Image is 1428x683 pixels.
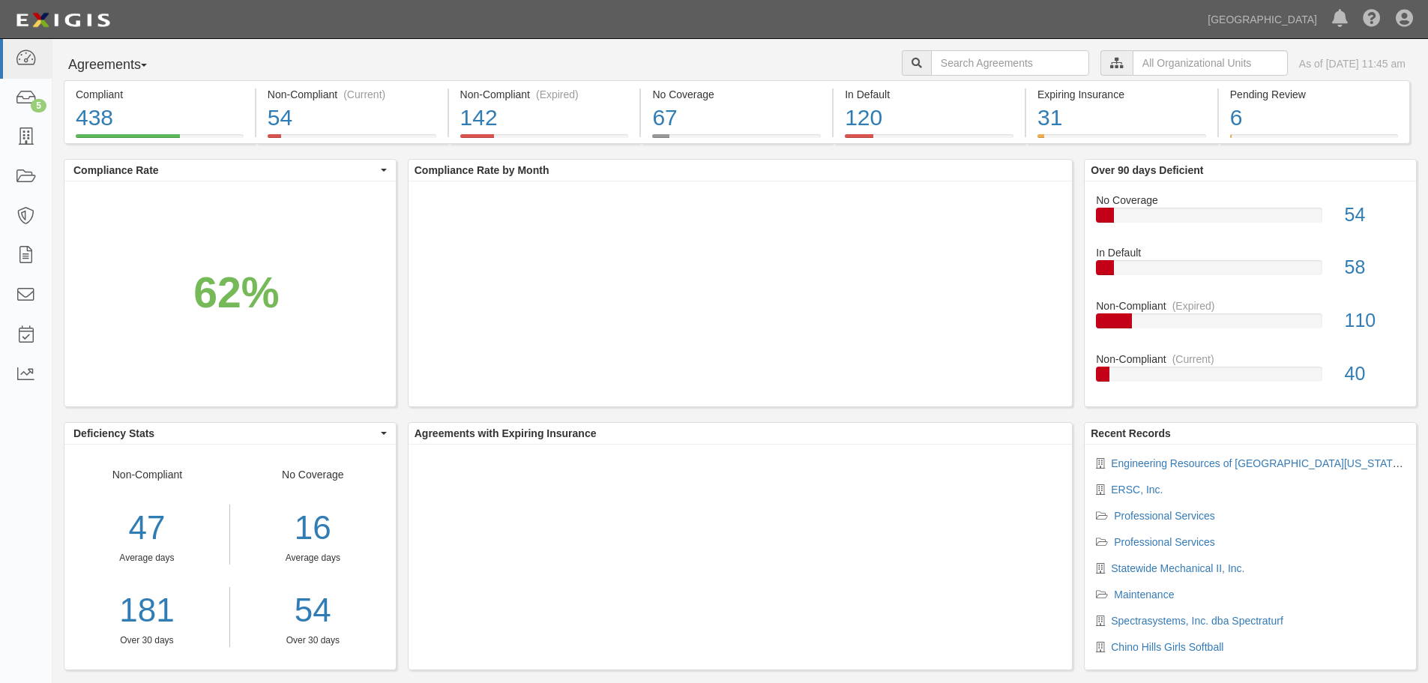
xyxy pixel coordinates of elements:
a: No Coverage67 [641,134,832,146]
a: Statewide Mechanical II, Inc. [1111,562,1244,574]
b: Recent Records [1091,427,1171,439]
div: In Default [1085,245,1416,260]
div: 6 [1230,102,1398,134]
div: No Coverage [652,87,821,102]
div: Non-Compliant [64,467,230,647]
a: Non-Compliant(Current)54 [256,134,448,146]
button: Deficiency Stats [64,423,396,444]
div: (Expired) [536,87,579,102]
a: Expiring Insurance31 [1026,134,1217,146]
a: ERSC, Inc. [1111,484,1163,496]
img: logo-5460c22ac91f19d4615b14bd174203de0afe785f0fc80cf4dbbc73dc1793850b.png [11,7,115,34]
div: Over 30 days [64,634,229,647]
div: 142 [460,102,629,134]
b: Agreements with Expiring Insurance [415,427,597,439]
div: 62% [193,262,279,324]
a: 54 [241,587,385,634]
input: All Organizational Units [1133,50,1288,76]
a: 181 [64,587,229,634]
a: Professional Services [1114,536,1215,548]
div: 16 [241,505,385,552]
div: 58 [1334,254,1416,281]
a: Chino Hills Girls Softball [1111,641,1223,653]
a: [GEOGRAPHIC_DATA] [1200,4,1325,34]
div: 40 [1334,361,1416,388]
i: Help Center - Complianz [1363,10,1381,28]
a: Maintenance [1114,589,1174,601]
a: Compliant438 [64,134,255,146]
div: Average days [64,552,229,565]
a: Engineering Resources of [GEOGRAPHIC_DATA][US_STATE], Inc. [1111,457,1425,469]
div: 438 [76,102,244,134]
a: Non-Compliant(Expired)110 [1096,298,1405,352]
div: 54 [268,102,436,134]
div: Non-Compliant [1085,298,1416,313]
div: 5 [31,99,46,112]
div: Compliant [76,87,244,102]
div: No Coverage [1085,193,1416,208]
a: In Default120 [834,134,1025,146]
a: Non-Compliant(Current)40 [1096,352,1405,394]
div: 54 [1334,202,1416,229]
div: Over 30 days [241,634,385,647]
a: In Default58 [1096,245,1405,298]
a: Professional Services [1114,510,1215,522]
div: (Expired) [1172,298,1215,313]
button: Compliance Rate [64,160,396,181]
div: Expiring Insurance [1037,87,1206,102]
div: (Current) [343,87,385,102]
div: Non-Compliant (Current) [268,87,436,102]
input: Search Agreements [931,50,1089,76]
a: No Coverage54 [1096,193,1405,246]
div: 47 [64,505,229,552]
div: 120 [845,102,1013,134]
div: As of [DATE] 11:45 am [1299,56,1406,71]
div: Average days [241,552,385,565]
div: 67 [652,102,821,134]
div: In Default [845,87,1013,102]
div: (Current) [1172,352,1214,367]
b: Compliance Rate by Month [415,164,549,176]
div: Non-Compliant [1085,352,1416,367]
span: Compliance Rate [73,163,377,178]
div: 110 [1334,307,1416,334]
a: Non-Compliant(Expired)142 [449,134,640,146]
b: Over 90 days Deficient [1091,164,1203,176]
div: 31 [1037,102,1206,134]
a: Pending Review6 [1219,134,1410,146]
div: Pending Review [1230,87,1398,102]
button: Agreements [64,50,176,80]
a: Spectrasystems, Inc. dba Spectraturf [1111,615,1283,627]
span: Deficiency Stats [73,426,377,441]
div: No Coverage [230,467,396,647]
div: Non-Compliant (Expired) [460,87,629,102]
